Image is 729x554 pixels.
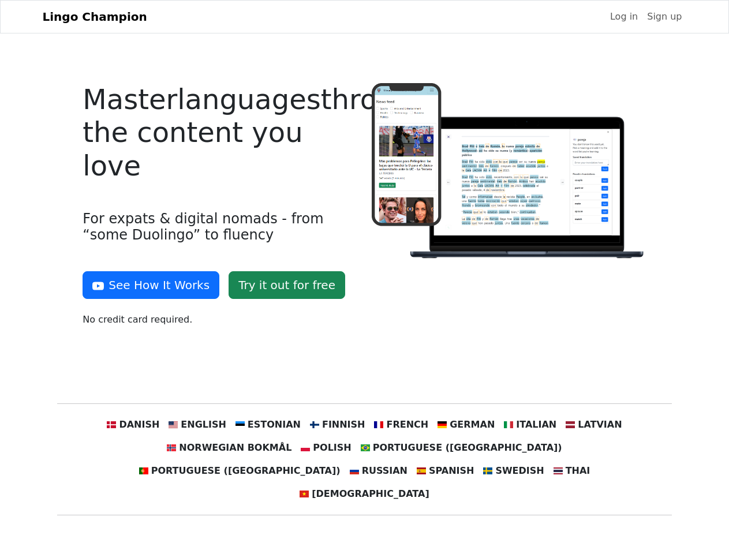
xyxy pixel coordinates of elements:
span: Thai [566,464,590,478]
img: vn.svg [300,489,309,499]
img: fi.svg [310,420,319,429]
h4: For expats & digital nomads - from “some Duolingo” to fluency [83,211,357,244]
img: br.svg [361,443,370,452]
span: [DEMOGRAPHIC_DATA] [312,487,429,501]
span: German [450,418,495,432]
span: Norwegian Bokmål [179,441,291,455]
span: Estonian [248,418,301,432]
img: no.svg [167,443,176,452]
span: Finnish [322,418,365,432]
img: pt.svg [139,466,148,476]
span: Russian [362,464,408,478]
img: ru.svg [350,466,359,476]
span: Italian [516,418,556,432]
span: Spanish [429,464,474,478]
span: Polish [313,441,351,455]
h4: Master languages through the content you love [83,83,357,183]
img: lv.svg [566,420,575,429]
img: dk.svg [107,420,116,429]
a: Lingo Champion [43,5,147,28]
img: fr.svg [374,420,383,429]
a: Log in [605,5,642,28]
img: th.svg [554,466,563,476]
span: English [181,418,226,432]
p: No credit card required. [83,313,357,327]
img: Logo [372,83,646,261]
button: See How It Works [83,271,219,299]
img: it.svg [504,420,513,429]
span: Danish [119,418,159,432]
span: Latvian [578,418,622,432]
img: es.svg [417,466,426,476]
span: Portuguese ([GEOGRAPHIC_DATA]) [373,441,562,455]
img: us.svg [169,420,178,429]
span: Swedish [495,464,544,478]
img: de.svg [438,420,447,429]
a: Try it out for free [229,271,345,299]
img: se.svg [483,466,492,476]
img: pl.svg [301,443,310,452]
span: French [386,418,428,432]
span: Portuguese ([GEOGRAPHIC_DATA]) [151,464,341,478]
a: Sign up [642,5,686,28]
img: ee.svg [235,420,245,429]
